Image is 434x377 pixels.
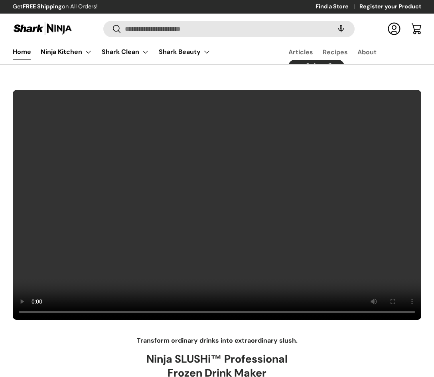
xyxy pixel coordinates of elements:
[102,44,149,60] a: Shark Clean
[323,44,348,60] a: Recipes
[328,20,354,38] speech-search-button: Search by voice
[13,60,97,75] a: Accessories & Spare Parts
[288,60,344,72] a: Subscribe
[13,336,421,345] p: Transform ordinary drinks into extraordinary slush.
[36,44,97,60] summary: Ninja Kitchen
[306,63,338,69] span: Subscribe
[23,3,62,10] strong: FREE Shipping
[13,2,98,11] p: Get on All Orders!
[288,44,313,60] a: Articles
[41,44,92,60] a: Ninja Kitchen
[97,44,154,60] summary: Shark Clean
[13,44,31,60] a: Home
[316,2,359,11] a: Find a Store
[269,44,421,75] nav: Secondary
[359,2,421,11] a: Register your Product
[159,44,211,60] a: Shark Beauty
[357,44,377,60] a: About
[13,21,73,36] img: Shark Ninja Philippines
[13,44,269,75] nav: Primary
[154,44,215,60] summary: Shark Beauty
